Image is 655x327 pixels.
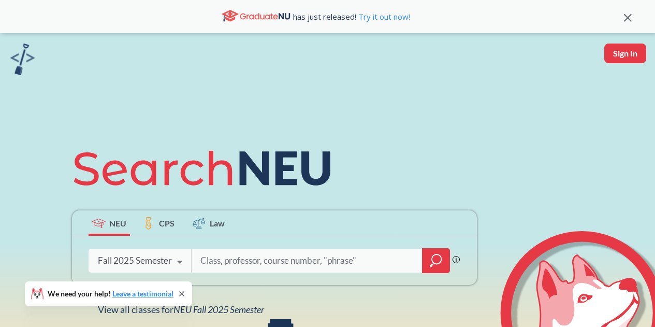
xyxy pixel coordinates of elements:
svg: magnifying glass [430,253,442,268]
a: sandbox logo [10,44,35,78]
span: We need your help! [48,290,173,297]
a: Try it out now! [356,11,410,22]
div: magnifying glass [422,248,450,273]
button: Sign In [604,44,646,63]
div: Fall 2025 Semester [98,255,172,266]
span: View all classes for [98,304,264,315]
img: sandbox logo [10,44,35,75]
span: has just released! [293,11,410,22]
span: NEU [109,217,126,229]
input: Class, professor, course number, "phrase" [199,250,415,272]
span: Law [210,217,225,229]
span: NEU Fall 2025 Semester [173,304,264,315]
span: CPS [159,217,174,229]
a: Leave a testimonial [112,289,173,298]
